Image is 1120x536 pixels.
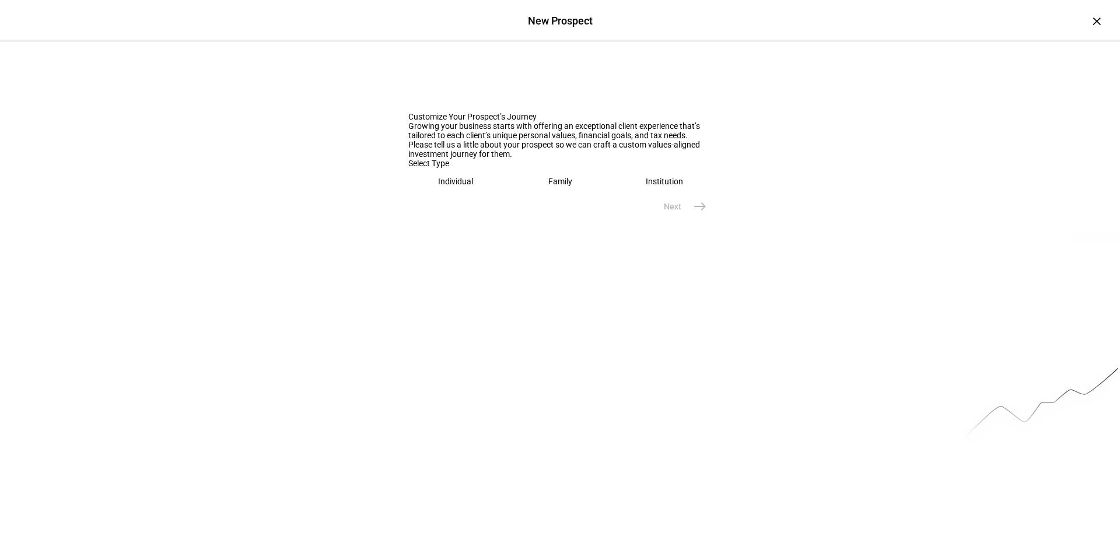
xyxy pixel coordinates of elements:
[650,195,712,218] eth-stepper-button: Next
[438,177,473,186] div: Individual
[408,159,712,168] div: Select Type
[646,177,683,186] div: Institution
[408,140,712,159] div: Please tell us a little about your prospect so we can craft a custom values-aligned investment jo...
[408,112,712,121] div: Customize Your Prospect’s Journey
[1087,12,1106,30] div: ×
[408,121,712,140] div: Growing your business starts with offering an exceptional client experience that’s tailored to ea...
[548,177,572,186] div: Family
